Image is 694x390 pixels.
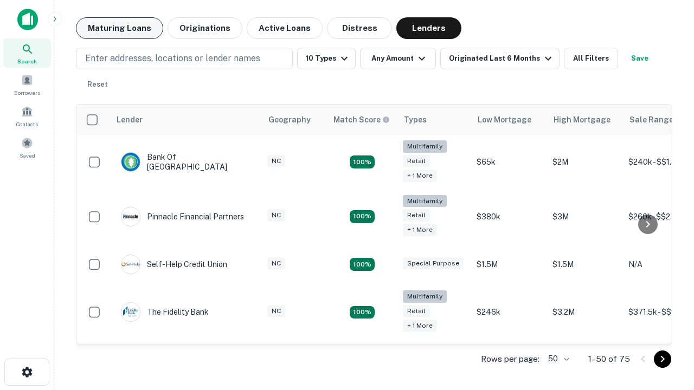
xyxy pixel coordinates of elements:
[327,105,397,135] th: Capitalize uses an advanced AI algorithm to match your search with the best lender. The match sco...
[121,152,251,172] div: Bank Of [GEOGRAPHIC_DATA]
[360,48,436,69] button: Any Amount
[20,151,35,160] span: Saved
[85,52,260,65] p: Enter addresses, locations or lender names
[471,105,547,135] th: Low Mortgage
[17,9,38,30] img: capitalize-icon.png
[121,207,140,226] img: picture
[297,48,356,69] button: 10 Types
[333,114,390,126] div: Capitalize uses an advanced AI algorithm to match your search with the best lender. The match sco...
[403,195,447,207] div: Multifamily
[350,306,375,319] div: Matching Properties: 10, hasApolloMatch: undefined
[268,113,311,126] div: Geography
[267,209,285,222] div: NC
[629,113,673,126] div: Sale Range
[3,101,51,131] a: Contacts
[554,113,611,126] div: High Mortgage
[547,285,623,340] td: $3.2M
[350,258,375,271] div: Matching Properties: 11, hasApolloMatch: undefined
[403,140,447,153] div: Multifamily
[544,351,571,367] div: 50
[654,350,671,368] button: Go to next page
[3,133,51,162] a: Saved
[396,17,461,39] button: Lenders
[80,74,115,95] button: Reset
[564,48,618,69] button: All Filters
[76,17,163,39] button: Maturing Loans
[121,207,244,226] div: Pinnacle Financial Partners
[168,17,242,39] button: Originations
[333,114,388,126] h6: Match Score
[547,105,623,135] th: High Mortgage
[17,57,37,66] span: Search
[547,244,623,285] td: $1.5M
[117,113,143,126] div: Lender
[471,190,547,244] td: $380k
[121,302,209,322] div: The Fidelity Bank
[471,244,547,285] td: $1.5M
[110,105,262,135] th: Lender
[121,153,140,171] img: picture
[403,209,430,222] div: Retail
[350,210,375,223] div: Matching Properties: 17, hasApolloMatch: undefined
[121,303,140,321] img: picture
[3,70,51,99] a: Borrowers
[397,105,471,135] th: Types
[622,48,657,69] button: Save your search to get updates of matches that match your search criteria.
[121,255,140,274] img: picture
[403,257,464,270] div: Special Purpose
[3,38,51,68] a: Search
[640,303,694,355] iframe: Chat Widget
[121,255,227,274] div: Self-help Credit Union
[403,170,437,182] div: + 1 more
[478,113,531,126] div: Low Mortgage
[547,190,623,244] td: $3M
[16,120,38,128] span: Contacts
[403,320,437,332] div: + 1 more
[471,135,547,190] td: $65k
[471,285,547,340] td: $246k
[262,105,327,135] th: Geography
[403,305,430,317] div: Retail
[440,48,560,69] button: Originated Last 6 Months
[247,17,323,39] button: Active Loans
[76,48,293,69] button: Enter addresses, locations or lender names
[14,88,40,97] span: Borrowers
[403,290,447,303] div: Multifamily
[403,155,430,167] div: Retail
[588,353,630,366] p: 1–50 of 75
[350,155,375,168] div: Matching Properties: 17, hasApolloMatch: undefined
[403,224,437,236] div: + 1 more
[267,155,285,167] div: NC
[267,257,285,270] div: NC
[327,17,392,39] button: Distress
[404,113,427,126] div: Types
[449,52,555,65] div: Originated Last 6 Months
[547,135,623,190] td: $2M
[267,305,285,317] div: NC
[481,353,539,366] p: Rows per page:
